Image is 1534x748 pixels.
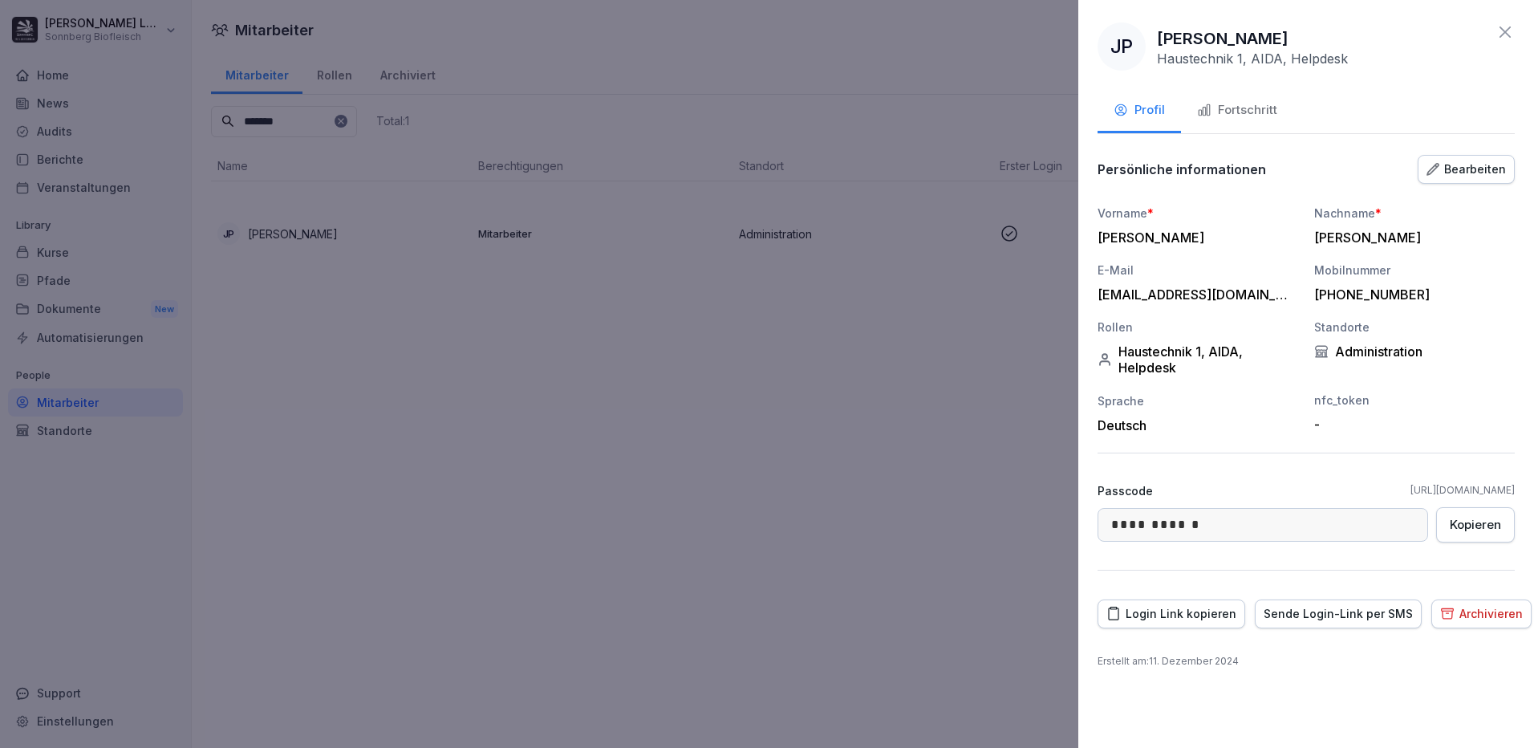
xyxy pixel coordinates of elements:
[1098,161,1266,177] p: Persönliche informationen
[1436,507,1515,543] button: Kopieren
[1314,417,1507,433] div: -
[1314,262,1515,278] div: Mobilnummer
[1264,605,1413,623] div: Sende Login-Link per SMS
[1410,483,1515,498] a: [URL][DOMAIN_NAME]
[1098,90,1181,133] button: Profil
[1440,605,1523,623] div: Archivieren
[1431,600,1532,628] button: Archivieren
[1114,101,1165,120] div: Profil
[1098,319,1298,335] div: Rollen
[1314,344,1515,360] div: Administration
[1098,262,1298,278] div: E-Mail
[1314,319,1515,335] div: Standorte
[1098,22,1146,71] div: JP
[1450,516,1501,534] div: Kopieren
[1098,392,1298,409] div: Sprache
[1157,26,1288,51] p: [PERSON_NAME]
[1098,230,1290,246] div: [PERSON_NAME]
[1098,600,1245,628] button: Login Link kopieren
[1098,482,1153,499] p: Passcode
[1098,417,1298,433] div: Deutsch
[1314,205,1515,222] div: Nachname
[1098,287,1290,303] div: [EMAIL_ADDRESS][DOMAIN_NAME]
[1314,287,1507,303] div: [PHONE_NUMBER]
[1098,344,1298,376] div: Haustechnik 1, AIDA, Helpdesk
[1418,155,1515,184] button: Bearbeiten
[1106,605,1236,623] div: Login Link kopieren
[1314,230,1507,246] div: [PERSON_NAME]
[1098,654,1515,669] p: Erstellt am : 11. Dezember 2024
[1255,600,1422,628] button: Sende Login-Link per SMS
[1314,392,1515,409] div: nfc_token
[1098,205,1298,222] div: Vorname
[1181,90,1293,133] button: Fortschritt
[1157,51,1348,67] p: Haustechnik 1, AIDA, Helpdesk
[1197,101,1277,120] div: Fortschritt
[1426,161,1506,178] div: Bearbeiten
